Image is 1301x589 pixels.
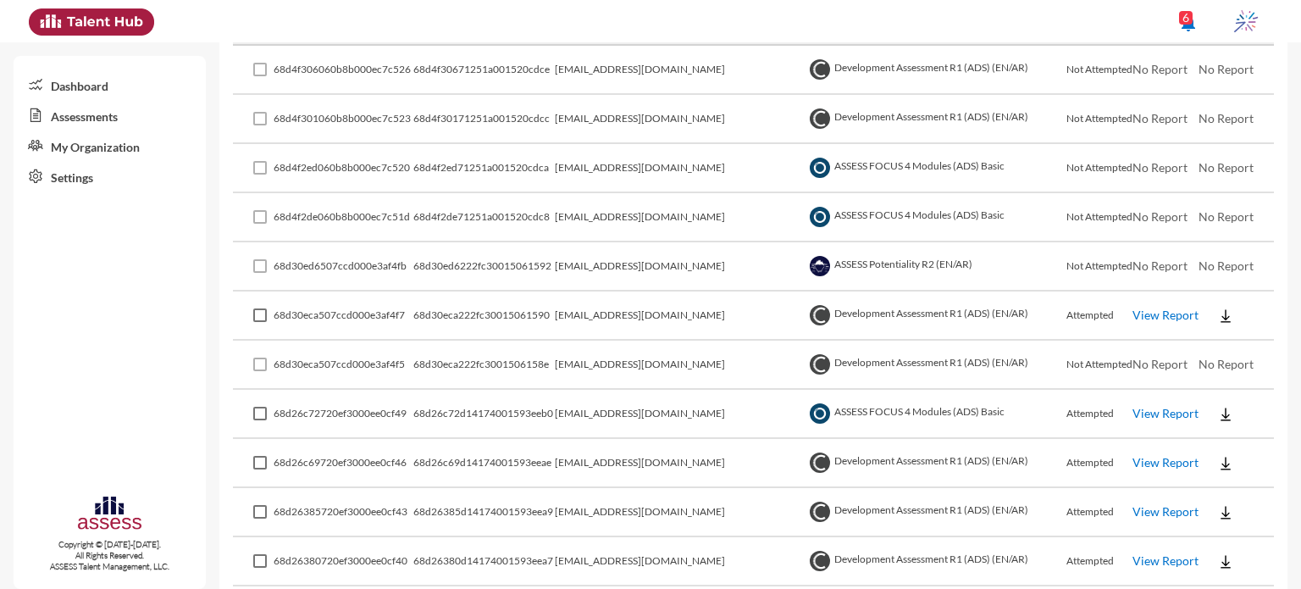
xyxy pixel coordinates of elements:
span: No Report [1199,357,1254,371]
td: Attempted [1066,488,1132,537]
td: 68d4f306060b8b000ec7c526 [274,46,413,95]
div: 6 [1179,11,1193,25]
a: View Report [1132,406,1199,420]
td: [EMAIL_ADDRESS][DOMAIN_NAME] [555,390,806,439]
td: 68d4f2ed71251a001520cdca [413,144,555,193]
td: 68d30eca222fc3001506158e [413,341,555,390]
td: 68d4f301060b8b000ec7c523 [274,95,413,144]
span: No Report [1199,209,1254,224]
td: Development Assessment R1 (ADS) (EN/AR) [806,46,1066,95]
a: Dashboard [14,69,206,100]
td: Not Attempted [1066,95,1132,144]
td: 68d4f30171251a001520cdcc [413,95,555,144]
td: Development Assessment R1 (ADS) (EN/AR) [806,439,1066,488]
td: [EMAIL_ADDRESS][DOMAIN_NAME] [555,292,806,341]
span: No Report [1199,62,1254,76]
td: 68d4f2de71251a001520cdc8 [413,193,555,242]
span: No Report [1132,160,1188,175]
td: 68d30eca507ccd000e3af4f7 [274,292,413,341]
td: Attempted [1066,439,1132,488]
td: ASSESS FOCUS 4 Modules (ADS) Basic [806,193,1066,242]
td: Not Attempted [1066,46,1132,95]
td: [EMAIL_ADDRESS][DOMAIN_NAME] [555,439,806,488]
td: ASSESS Potentiality R2 (EN/AR) [806,242,1066,292]
td: Attempted [1066,537,1132,586]
td: 68d26380d14174001593eea7 [413,537,555,586]
span: No Report [1199,111,1254,125]
a: View Report [1132,553,1199,568]
td: [EMAIL_ADDRESS][DOMAIN_NAME] [555,537,806,586]
td: Attempted [1066,390,1132,439]
td: 68d30ed6222fc30015061592 [413,242,555,292]
span: No Report [1132,357,1188,371]
td: Development Assessment R1 (ADS) (EN/AR) [806,95,1066,144]
td: ASSESS FOCUS 4 Modules (ADS) Basic [806,144,1066,193]
mat-icon: notifications [1178,13,1199,33]
span: No Report [1132,111,1188,125]
td: ASSESS FOCUS 4 Modules (ADS) Basic [806,390,1066,439]
a: Assessments [14,100,206,131]
a: Settings [14,161,206,192]
td: 68d26380720ef3000ee0cf40 [274,537,413,586]
td: 68d4f30671251a001520cdce [413,46,555,95]
td: 68d26385d14174001593eea9 [413,488,555,537]
td: [EMAIL_ADDRESS][DOMAIN_NAME] [555,144,806,193]
td: [EMAIL_ADDRESS][DOMAIN_NAME] [555,242,806,292]
td: Development Assessment R1 (ADS) (EN/AR) [806,341,1066,390]
a: My Organization [14,131,206,161]
td: Development Assessment R1 (ADS) (EN/AR) [806,537,1066,586]
td: 68d26385720ef3000ee0cf43 [274,488,413,537]
img: assesscompany-logo.png [76,494,143,536]
td: 68d30ed6507ccd000e3af4fb [274,242,413,292]
td: Not Attempted [1066,193,1132,242]
a: View Report [1132,455,1199,470]
td: [EMAIL_ADDRESS][DOMAIN_NAME] [555,95,806,144]
td: [EMAIL_ADDRESS][DOMAIN_NAME] [555,46,806,95]
td: [EMAIL_ADDRESS][DOMAIN_NAME] [555,193,806,242]
td: Development Assessment R1 (ADS) (EN/AR) [806,488,1066,537]
td: Attempted [1066,292,1132,341]
td: 68d26c69720ef3000ee0cf46 [274,439,413,488]
td: Not Attempted [1066,242,1132,292]
td: 68d26c72d14174001593eeb0 [413,390,555,439]
td: Not Attempted [1066,341,1132,390]
td: 68d30eca507ccd000e3af4f5 [274,341,413,390]
p: Copyright © [DATE]-[DATE]. All Rights Reserved. ASSESS Talent Management, LLC. [14,539,206,572]
td: [EMAIL_ADDRESS][DOMAIN_NAME] [555,341,806,390]
td: 68d26c69d14174001593eeae [413,439,555,488]
a: View Report [1132,504,1199,519]
td: 68d4f2de060b8b000ec7c51d [274,193,413,242]
td: 68d30eca222fc30015061590 [413,292,555,341]
td: 68d4f2ed060b8b000ec7c520 [274,144,413,193]
td: [EMAIL_ADDRESS][DOMAIN_NAME] [555,488,806,537]
span: No Report [1199,160,1254,175]
span: No Report [1199,258,1254,273]
td: 68d26c72720ef3000ee0cf49 [274,390,413,439]
span: No Report [1132,209,1188,224]
td: Not Attempted [1066,144,1132,193]
span: No Report [1132,62,1188,76]
a: View Report [1132,308,1199,322]
span: No Report [1132,258,1188,273]
td: Development Assessment R1 (ADS) (EN/AR) [806,292,1066,341]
